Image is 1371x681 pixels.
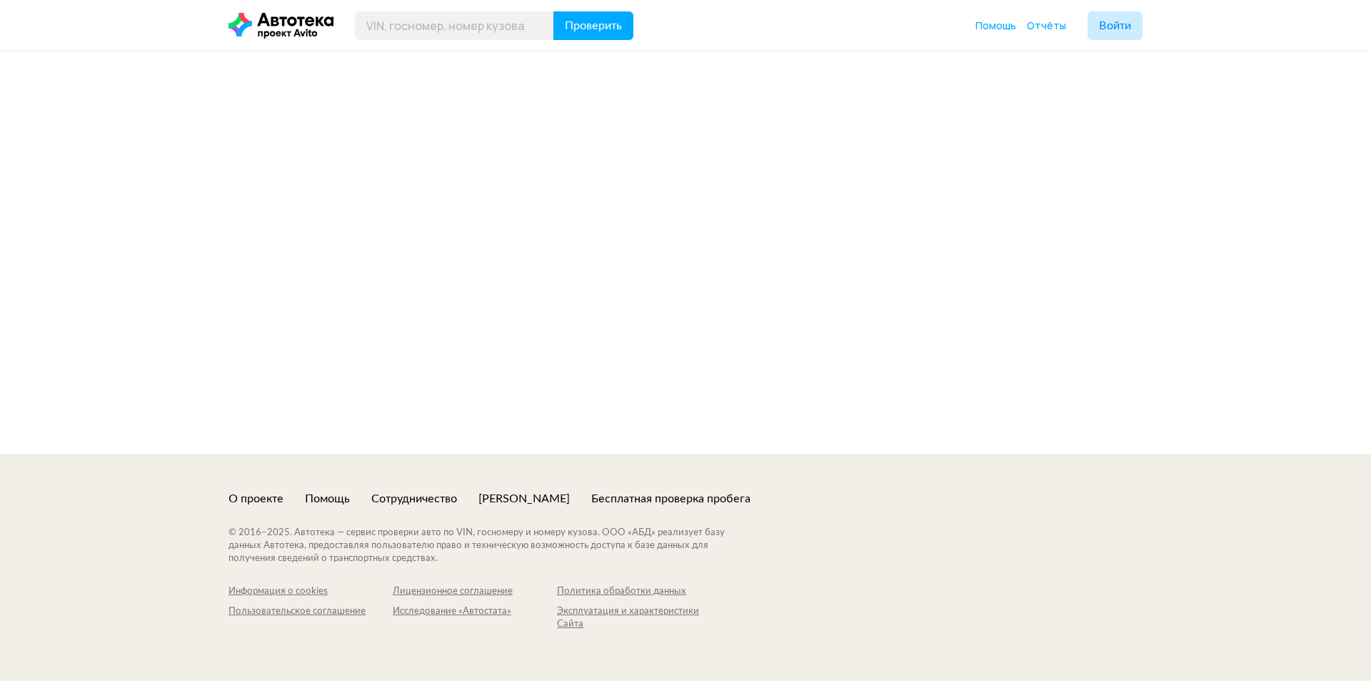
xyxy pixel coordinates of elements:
a: Исследование «Автостата» [393,605,557,631]
button: Войти [1088,11,1142,40]
a: Эксплуатация и характеристики Сайта [557,605,721,631]
a: [PERSON_NAME] [478,491,570,507]
span: Помощь [975,19,1016,32]
a: Лицензионное соглашение [393,585,557,598]
a: Помощь [305,491,350,507]
span: Проверить [565,20,622,31]
span: Войти [1099,20,1131,31]
a: Политика обработки данных [557,585,721,598]
a: Бесплатная проверка пробега [591,491,750,507]
a: Пользовательское соглашение [228,605,393,631]
a: Отчёты [1027,19,1066,33]
div: Исследование «Автостата» [393,605,557,618]
input: VIN, госномер, номер кузова [355,11,554,40]
div: © 2016– 2025 . Автотека — сервис проверки авто по VIN, госномеру и номеру кузова. ООО «АБД» реали... [228,527,753,565]
span: Отчёты [1027,19,1066,32]
a: Помощь [975,19,1016,33]
a: Сотрудничество [371,491,457,507]
button: Проверить [553,11,633,40]
div: Пользовательское соглашение [228,605,393,618]
a: О проекте [228,491,283,507]
a: Информация о cookies [228,585,393,598]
